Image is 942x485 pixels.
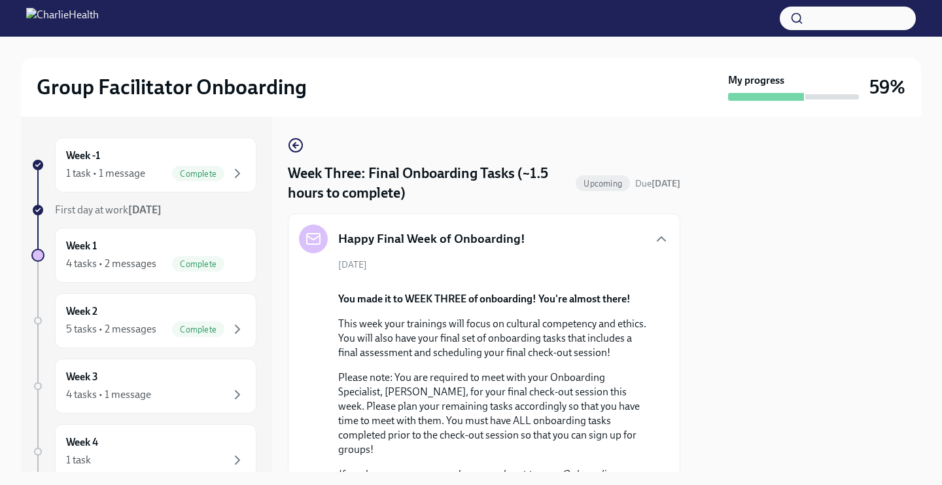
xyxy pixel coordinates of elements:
[31,293,256,348] a: Week 25 tasks • 2 messagesComplete
[31,228,256,283] a: Week 14 tasks • 2 messagesComplete
[31,203,256,217] a: First day at work[DATE]
[128,204,162,216] strong: [DATE]
[66,435,98,450] h6: Week 4
[576,179,630,189] span: Upcoming
[635,177,680,190] span: October 4th, 2025 10:00
[288,164,570,203] h4: Week Three: Final Onboarding Tasks (~1.5 hours to complete)
[338,259,367,271] span: [DATE]
[66,322,156,336] div: 5 tasks • 2 messages
[172,169,224,179] span: Complete
[31,359,256,414] a: Week 34 tasks • 1 message
[338,317,648,360] p: This week your trainings will focus on cultural competency and ethics. You will also have your fi...
[869,75,905,99] h3: 59%
[338,370,648,457] p: Please note: You are required to meet with your Onboarding Specialist, [PERSON_NAME], for your fi...
[172,259,224,269] span: Complete
[66,387,151,402] div: 4 tasks • 1 message
[66,239,97,253] h6: Week 1
[37,74,307,100] h2: Group Facilitator Onboarding
[31,424,256,479] a: Week 41 task
[338,230,525,247] h5: Happy Final Week of Onboarding!
[26,8,99,29] img: CharlieHealth
[55,204,162,216] span: First day at work
[66,304,97,319] h6: Week 2
[338,293,631,305] strong: You made it to WEEK THREE of onboarding! You're almost there!
[66,453,91,467] div: 1 task
[652,178,680,189] strong: [DATE]
[172,325,224,334] span: Complete
[66,257,156,271] div: 4 tasks • 2 messages
[31,137,256,192] a: Week -11 task • 1 messageComplete
[66,149,100,163] h6: Week -1
[66,166,145,181] div: 1 task • 1 message
[635,178,680,189] span: Due
[728,73,784,88] strong: My progress
[66,370,98,384] h6: Week 3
